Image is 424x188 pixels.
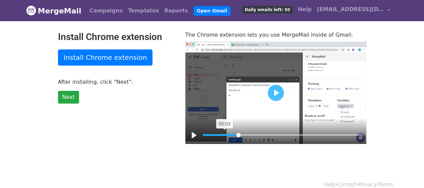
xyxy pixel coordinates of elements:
a: [EMAIL_ADDRESS][DOMAIN_NAME] [314,3,393,18]
span: [EMAIL_ADDRESS][DOMAIN_NAME] [317,5,384,13]
a: Help [295,3,314,16]
button: Play [268,85,284,101]
a: Daily emails left: 50 [240,3,295,16]
iframe: Chat Widget [390,156,424,188]
a: Next [58,91,79,104]
button: Play [189,130,199,141]
a: Privacy [358,182,376,188]
h2: Install Chrome extension [58,31,175,43]
a: Install Chrome extension [58,49,153,66]
a: Open Gmail [193,6,231,16]
a: Terms [378,182,393,188]
a: Reports [162,4,191,17]
input: Seek [203,132,363,138]
a: Help [324,182,336,188]
p: After installing, click "Next": [58,78,175,85]
span: Daily emails left: 50 [242,6,292,13]
a: Campaigns [87,4,125,17]
p: The Chrome extension lets you use MergeMail inside of Gmail: [185,31,366,38]
img: MergeMail logo [26,5,36,15]
a: MergeMail [26,4,81,18]
a: Contact [337,182,357,188]
a: Templates [125,4,162,17]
